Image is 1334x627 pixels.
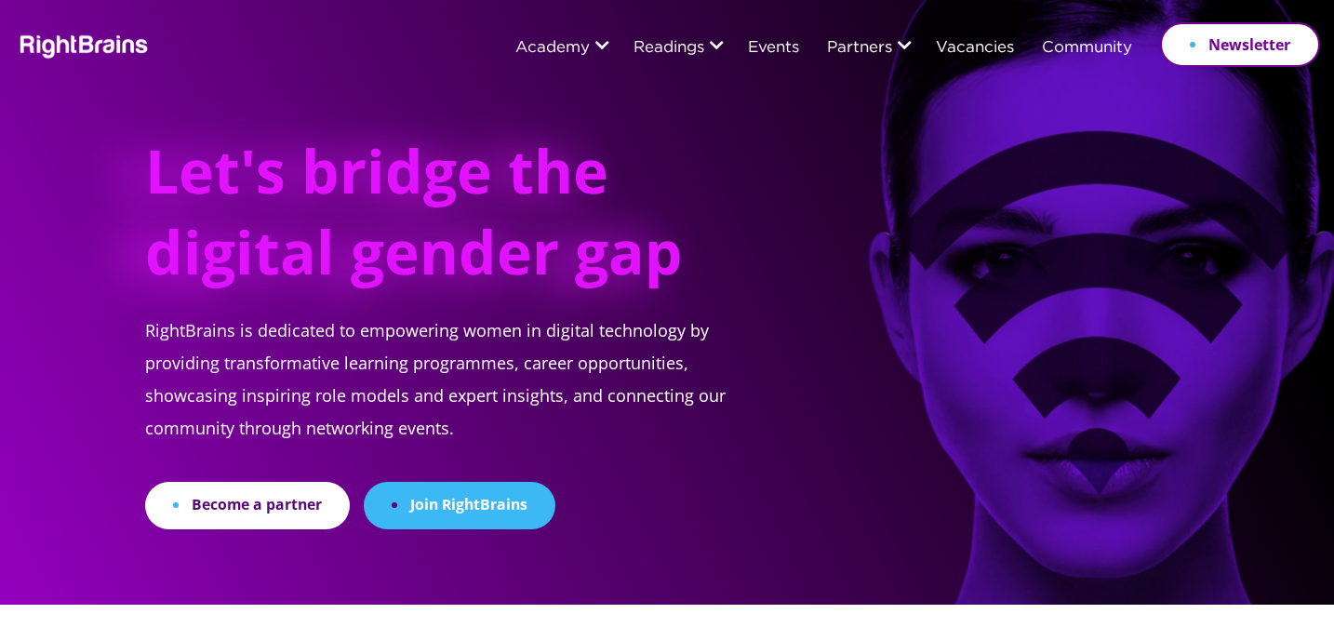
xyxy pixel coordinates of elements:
[827,40,892,57] a: Partners
[14,32,149,59] img: Rightbrains
[1042,40,1132,57] a: Community
[1160,22,1320,67] a: Newsletter
[634,40,704,57] a: Readings
[748,40,799,57] a: Events
[936,40,1014,57] a: Vacancies
[145,130,702,314] h1: Let's bridge the digital gender gap
[364,482,555,529] a: Join RightBrains
[145,314,770,482] p: RightBrains is dedicated to empowering women in digital technology by providing transformative le...
[145,482,350,529] a: Become a partner
[515,40,590,57] a: Academy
